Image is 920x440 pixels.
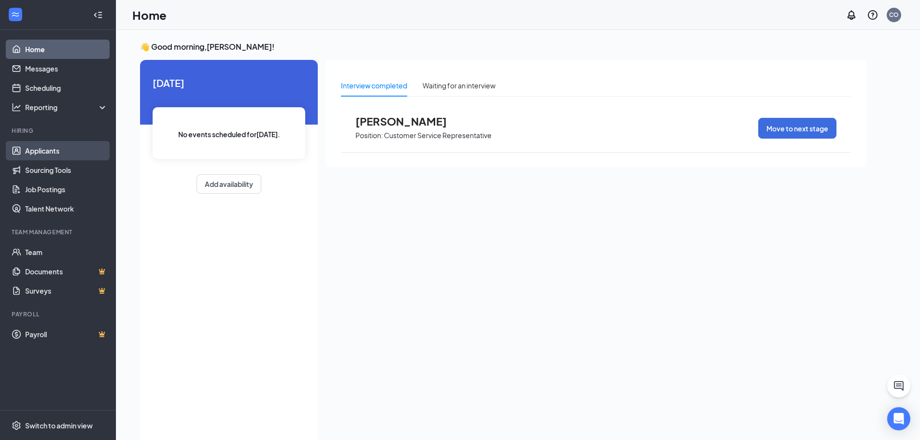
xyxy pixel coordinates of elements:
svg: QuestionInfo [867,9,878,21]
svg: ChatActive [893,380,905,392]
a: Sourcing Tools [25,160,108,180]
h3: 👋 Good morning, [PERSON_NAME] ! [140,42,866,52]
p: Position: [355,131,383,140]
div: Hiring [12,127,106,135]
button: Move to next stage [758,118,836,139]
svg: Collapse [93,10,103,20]
div: Switch to admin view [25,421,93,430]
div: CO [889,11,899,19]
div: Waiting for an interview [423,80,495,91]
a: Applicants [25,141,108,160]
svg: Settings [12,421,21,430]
div: Payroll [12,310,106,318]
span: [PERSON_NAME] [355,115,462,128]
a: DocumentsCrown [25,262,108,281]
button: Add availability [197,174,261,194]
div: Open Intercom Messenger [887,407,910,430]
h1: Home [132,7,167,23]
span: No events scheduled for [DATE] . [178,129,280,140]
svg: Analysis [12,102,21,112]
a: Job Postings [25,180,108,199]
a: Scheduling [25,78,108,98]
a: Team [25,242,108,262]
svg: Notifications [846,9,857,21]
button: ChatActive [887,374,910,397]
div: Interview completed [341,80,407,91]
a: Talent Network [25,199,108,218]
div: Team Management [12,228,106,236]
a: Messages [25,59,108,78]
svg: WorkstreamLogo [11,10,20,19]
a: PayrollCrown [25,325,108,344]
p: Customer Service Representative [384,131,492,140]
span: [DATE] [153,75,305,90]
a: SurveysCrown [25,281,108,300]
div: Reporting [25,102,108,112]
a: Home [25,40,108,59]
